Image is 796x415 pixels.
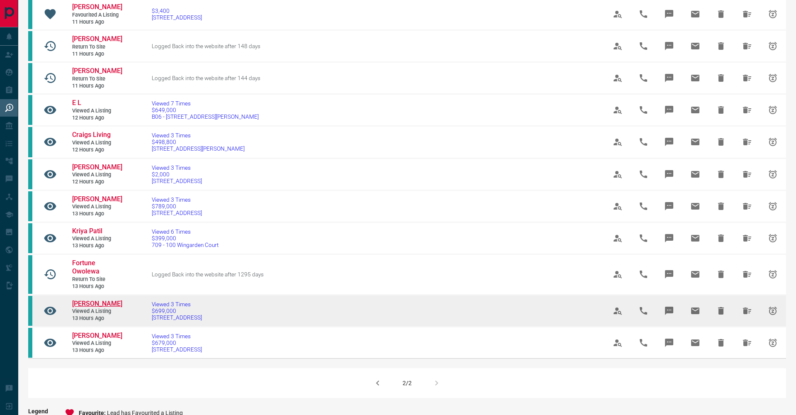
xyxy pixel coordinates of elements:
span: Hide [711,301,731,321]
span: Snooze [763,36,783,56]
span: [STREET_ADDRESS] [152,178,202,184]
span: $498,800 [152,139,245,145]
span: Snooze [763,196,783,216]
span: Call [633,228,653,248]
a: Viewed 6 Times$399,000709 - 100 Wingarden Court [152,228,218,248]
div: condos.ca [28,296,32,326]
span: E L [72,99,81,107]
span: [STREET_ADDRESS][PERSON_NAME] [152,145,245,152]
span: View Profile [608,196,628,216]
span: Viewed 3 Times [152,333,202,339]
span: Snooze [763,4,783,24]
span: Hide All from Wendy Ross [737,196,757,216]
span: Viewed a Listing [72,139,122,146]
span: [STREET_ADDRESS] [152,346,202,353]
span: 12 hours ago [72,178,122,186]
span: Email [685,228,705,248]
span: [PERSON_NAME] [72,300,122,308]
span: Viewed 3 Times [152,301,202,308]
a: [PERSON_NAME] [72,163,122,172]
a: Kriya Patil [72,227,122,236]
span: [PERSON_NAME] [72,163,122,171]
span: [PERSON_NAME] [72,67,122,75]
span: Return to Site [72,76,122,83]
span: 13 hours ago [72,283,122,290]
span: View Profile [608,68,628,88]
span: Viewed 3 Times [152,164,202,171]
a: Viewed 3 Times$498,800[STREET_ADDRESS][PERSON_NAME] [152,132,245,152]
span: Message [659,132,679,152]
div: condos.ca [28,328,32,358]
span: [STREET_ADDRESS] [152,14,202,21]
a: [PERSON_NAME] [72,300,122,308]
span: Snooze [763,164,783,184]
span: Snooze [763,228,783,248]
span: Kriya Patil [72,227,102,235]
span: Hide All from E L [737,100,757,120]
a: Viewed 3 Times$2,000[STREET_ADDRESS] [152,164,202,184]
span: Message [659,36,679,56]
a: Viewed 3 Times$679,000[STREET_ADDRESS] [152,333,202,353]
span: View Profile [608,36,628,56]
span: $2,000 [152,171,202,178]
span: Email [685,301,705,321]
span: Email [685,100,705,120]
span: View Profile [608,132,628,152]
span: Viewed 3 Times [152,196,202,203]
span: $649,000 [152,107,259,113]
span: $399,000 [152,235,218,242]
span: [STREET_ADDRESS] [152,314,202,321]
span: Message [659,228,679,248]
span: 12 hours ago [72,115,122,122]
span: 11 hours ago [72,83,122,90]
span: Hide [711,164,731,184]
span: Message [659,264,679,284]
span: View Profile [608,4,628,24]
span: Email [685,264,705,284]
div: condos.ca [28,63,32,93]
span: Hide All from Malvika Gohil [737,164,757,184]
a: [PERSON_NAME] [72,35,122,44]
span: Fortune Owolewa [72,259,99,276]
span: Snooze [763,301,783,321]
span: Viewed 6 Times [152,228,218,235]
div: condos.ca [28,127,32,157]
a: Viewed 7 Times$649,000B06 - [STREET_ADDRESS][PERSON_NAME] [152,100,259,120]
div: condos.ca [28,95,32,125]
span: Hide All from Craigs Living [737,132,757,152]
span: Hide All from Jiyun Han [737,301,757,321]
span: Email [685,333,705,353]
span: 13 hours ago [72,242,122,249]
span: View Profile [608,228,628,248]
span: $789,000 [152,203,202,210]
span: Return to Site [72,276,122,283]
span: Email [685,36,705,56]
span: Hide [711,68,731,88]
span: Viewed a Listing [72,171,122,178]
span: Viewed a Listing [72,107,122,115]
span: Call [633,132,653,152]
span: Call [633,68,653,88]
span: $699,000 [152,308,202,314]
div: condos.ca [28,255,32,294]
span: Call [633,196,653,216]
span: Snooze [763,333,783,353]
span: Hide [711,36,731,56]
span: Call [633,100,653,120]
span: Message [659,164,679,184]
span: Email [685,132,705,152]
span: $3,400 [152,7,202,14]
span: Viewed 3 Times [152,132,245,139]
a: Craigs Living [72,131,122,139]
span: Logged Back into the website after 144 days [152,75,260,81]
span: Craigs Living [72,131,111,139]
span: 13 hours ago [72,315,122,322]
span: Hide All from Kriya Patil [737,228,757,248]
span: Hide All from Monica Car [737,68,757,88]
span: 11 hours ago [72,51,122,58]
span: View Profile [608,164,628,184]
span: Viewed a Listing [72,340,122,347]
a: Fortune Owolewa [72,259,122,276]
span: Logged Back into the website after 1295 days [152,271,264,278]
span: View Profile [608,301,628,321]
